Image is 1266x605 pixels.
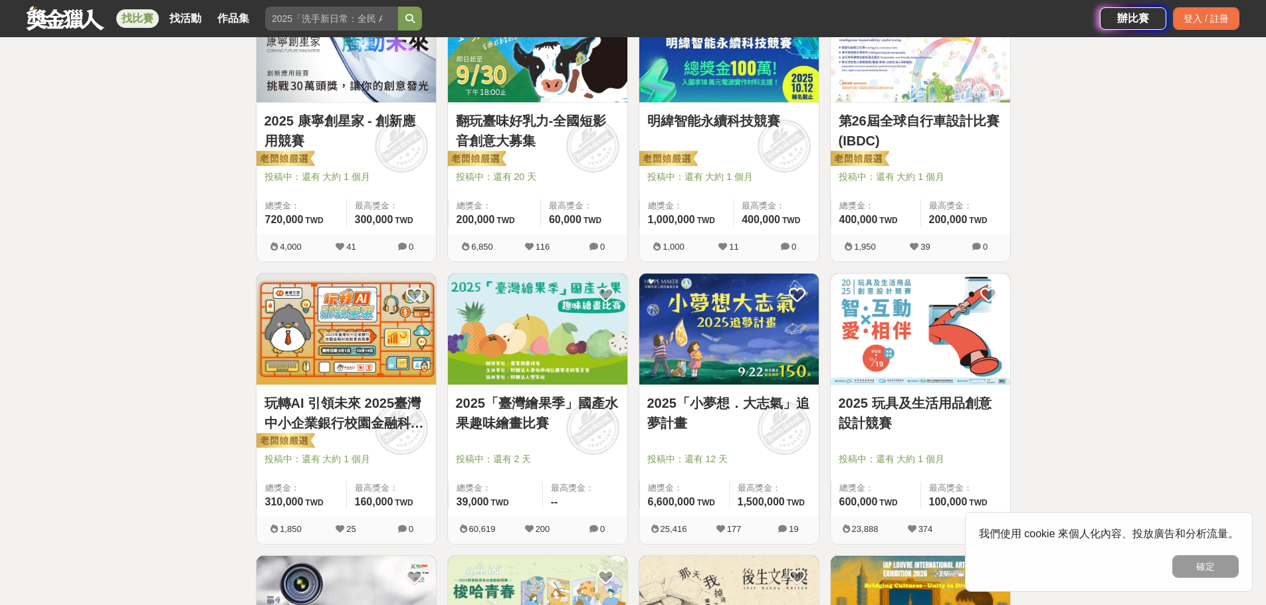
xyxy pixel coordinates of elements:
[536,242,550,252] span: 116
[254,432,315,451] img: 老闆娘嚴選
[839,170,1002,184] span: 投稿中：還有 大約 1 個月
[789,524,798,534] span: 19
[637,150,698,169] img: 老闆娘嚴選
[929,496,968,507] span: 100,000
[647,393,811,433] a: 2025「小夢想．大志氣」追夢計畫
[456,393,619,433] a: 2025「臺灣繪果季」國產水果趣味繪畫比賽
[583,216,601,225] span: TWD
[839,452,1002,466] span: 投稿中：還有 大約 1 個月
[469,524,496,534] span: 60,619
[254,150,315,169] img: 老闆娘嚴選
[264,452,428,466] span: 投稿中：還有 大約 1 個月
[456,170,619,184] span: 投稿中：還有 20 天
[839,214,878,225] span: 400,000
[839,199,912,213] span: 總獎金：
[264,111,428,151] a: 2025 康寧創星家 - 創新應用競賽
[918,524,933,534] span: 374
[879,498,897,507] span: TWD
[600,524,605,534] span: 0
[647,452,811,466] span: 投稿中：還有 12 天
[983,242,988,252] span: 0
[346,242,356,252] span: 41
[782,216,800,225] span: TWD
[647,170,811,184] span: 投稿中：還有 大約 1 個月
[457,214,495,225] span: 200,000
[355,481,428,495] span: 最高獎金：
[265,496,304,507] span: 310,000
[729,242,738,252] span: 11
[265,199,338,213] span: 總獎金：
[742,199,810,213] span: 最高獎金：
[346,524,356,534] span: 25
[551,481,619,495] span: 最高獎金：
[445,150,506,169] img: 老闆娘嚴選
[787,498,805,507] span: TWD
[456,452,619,466] span: 投稿中：還有 2 天
[839,496,878,507] span: 600,000
[1100,7,1166,30] a: 辦比賽
[727,524,742,534] span: 177
[471,242,493,252] span: 6,850
[854,242,876,252] span: 1,950
[457,199,532,213] span: 總獎金：
[355,199,428,213] span: 最高獎金：
[648,199,726,213] span: 總獎金：
[280,524,302,534] span: 1,850
[496,216,514,225] span: TWD
[257,274,436,385] img: Cover Image
[839,111,1002,151] a: 第26屆全球自行車設計比賽(IBDC)
[490,498,508,507] span: TWD
[697,216,715,225] span: TWD
[549,214,581,225] span: 60,000
[264,393,428,433] a: 玩轉AI 引領未來 2025臺灣中小企業銀行校園金融科技創意挑戰賽
[1173,7,1239,30] div: 登入 / 註冊
[395,498,413,507] span: TWD
[639,274,819,385] img: Cover Image
[663,242,685,252] span: 1,000
[839,393,1002,433] a: 2025 玩具及生活用品創意設計競賽
[1172,555,1239,578] button: 確定
[265,214,304,225] span: 720,000
[831,274,1010,385] img: Cover Image
[265,481,338,495] span: 總獎金：
[116,9,159,28] a: 找比賽
[264,170,428,184] span: 投稿中：還有 大約 1 個月
[280,242,302,252] span: 4,000
[969,216,987,225] span: TWD
[409,524,413,534] span: 0
[828,150,889,169] img: 老闆娘嚴選
[212,9,255,28] a: 作品集
[738,496,785,507] span: 1,500,000
[395,216,413,225] span: TWD
[600,242,605,252] span: 0
[448,274,627,385] a: Cover Image
[457,481,534,495] span: 總獎金：
[648,214,695,225] span: 1,000,000
[738,481,811,495] span: 最高獎金：
[456,111,619,151] a: 翻玩臺味好乳力-全國短影音創意大募集
[551,496,558,507] span: --
[929,481,1002,495] span: 最高獎金：
[697,498,715,507] span: TWD
[409,242,413,252] span: 0
[920,242,930,252] span: 39
[661,524,687,534] span: 25,416
[305,216,323,225] span: TWD
[839,481,912,495] span: 總獎金：
[929,214,968,225] span: 200,000
[791,242,796,252] span: 0
[648,481,721,495] span: 總獎金：
[305,498,323,507] span: TWD
[979,528,1239,539] span: 我們使用 cookie 來個人化內容、投放廣告和分析流量。
[969,498,987,507] span: TWD
[355,214,393,225] span: 300,000
[929,199,1002,213] span: 最高獎金：
[852,524,879,534] span: 23,888
[549,199,619,213] span: 最高獎金：
[648,496,695,507] span: 6,600,000
[742,214,780,225] span: 400,000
